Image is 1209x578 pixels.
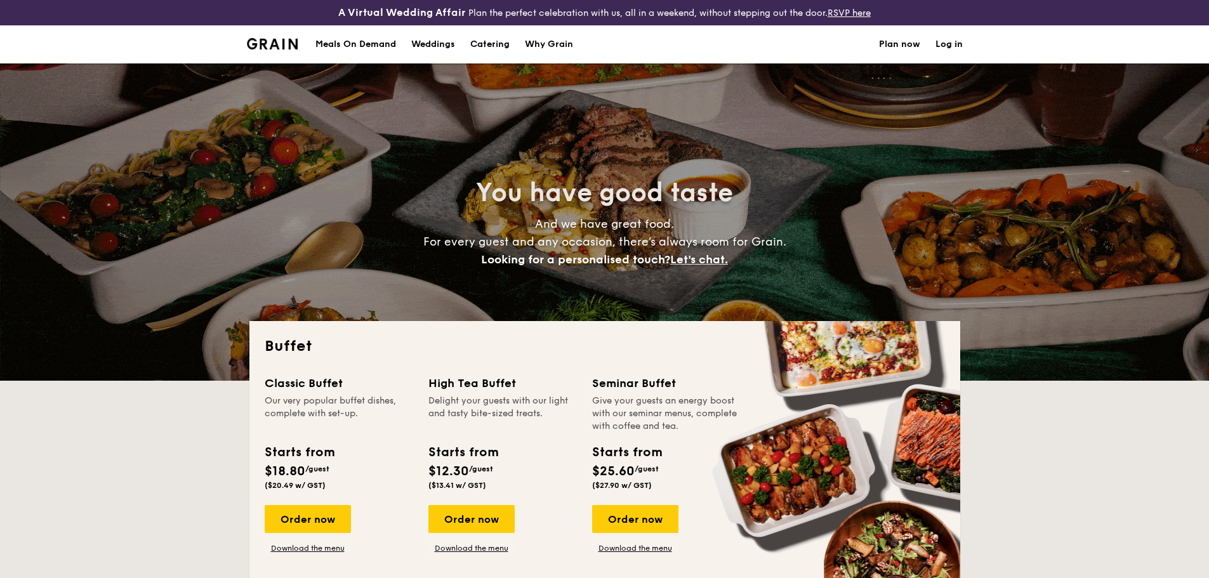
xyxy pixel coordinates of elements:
div: Plan the perfect celebration with us, all in a weekend, without stepping out the door. [239,5,970,20]
a: Catering [463,25,517,63]
div: Order now [265,505,351,533]
div: Starts from [592,443,661,462]
span: $18.80 [265,464,305,479]
a: Meals On Demand [308,25,404,63]
div: Why Grain [525,25,573,63]
span: You have good taste [476,178,733,208]
div: Give your guests an energy boost with our seminar menus, complete with coffee and tea. [592,395,741,433]
div: Starts from [428,443,498,462]
span: Let's chat. [670,253,728,266]
h4: A Virtual Wedding Affair [338,5,466,20]
a: Plan now [879,25,920,63]
h1: Catering [470,25,510,63]
div: Order now [428,505,515,533]
span: ($27.90 w/ GST) [592,481,652,490]
span: And we have great food. For every guest and any occasion, there’s always room for Grain. [423,217,786,266]
div: High Tea Buffet [428,374,577,392]
span: /guest [635,464,659,473]
img: Grain [247,38,298,49]
span: ($13.41 w/ GST) [428,481,486,490]
div: Starts from [265,443,334,462]
span: $25.60 [592,464,635,479]
div: Weddings [411,25,455,63]
span: /guest [469,464,493,473]
a: Weddings [404,25,463,63]
a: Download the menu [592,543,678,553]
div: Classic Buffet [265,374,413,392]
a: RSVP here [828,8,871,18]
a: Logotype [247,38,298,49]
div: Meals On Demand [315,25,396,63]
span: Looking for a personalised touch? [481,253,670,266]
span: ($20.49 w/ GST) [265,481,326,490]
div: Order now [592,505,678,533]
div: Seminar Buffet [592,374,741,392]
div: Delight your guests with our light and tasty bite-sized treats. [428,395,577,433]
a: Why Grain [517,25,581,63]
a: Download the menu [428,543,515,553]
h2: Buffet [265,336,945,357]
a: Download the menu [265,543,351,553]
span: $12.30 [428,464,469,479]
a: Log in [935,25,963,63]
span: /guest [305,464,329,473]
div: Our very popular buffet dishes, complete with set-up. [265,395,413,433]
